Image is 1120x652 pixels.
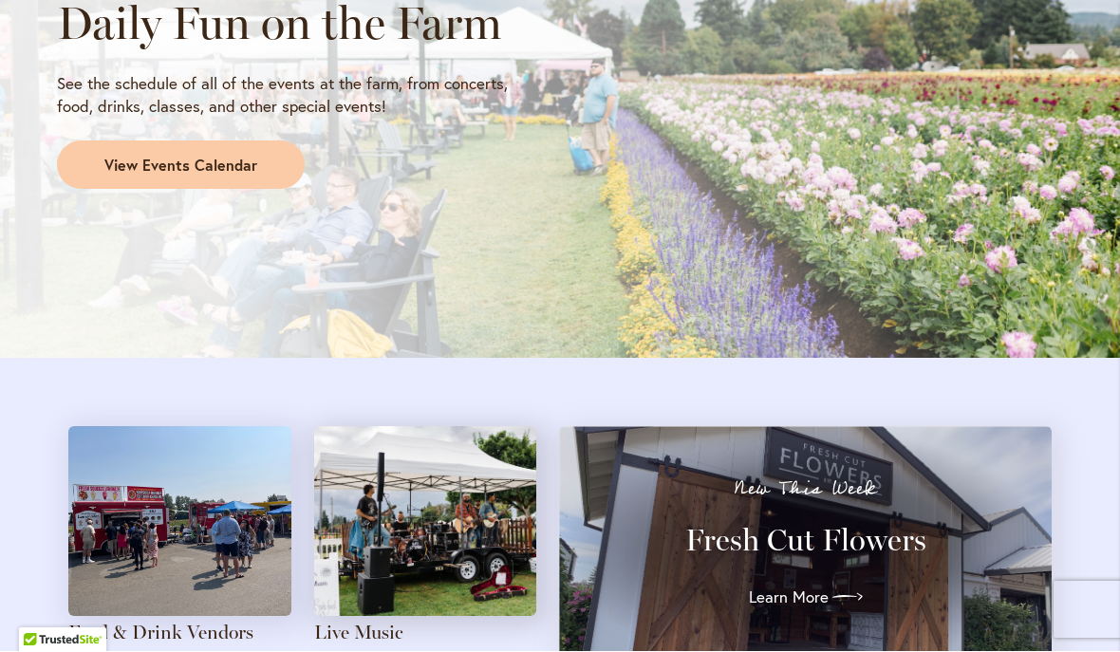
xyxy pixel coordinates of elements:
[57,73,543,119] p: See the schedule of all of the events at the farm, from concerts, food, drinks, classes, and othe...
[593,480,1017,499] p: New This Week
[314,427,537,617] img: A four-person band plays with a field of pink dahlias in the background
[749,583,863,613] a: Learn More
[104,156,257,177] span: View Events Calendar
[57,141,305,191] a: View Events Calendar
[68,427,291,617] img: Attendees gather around food trucks on a sunny day at the farm
[593,522,1017,560] h3: Fresh Cut Flowers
